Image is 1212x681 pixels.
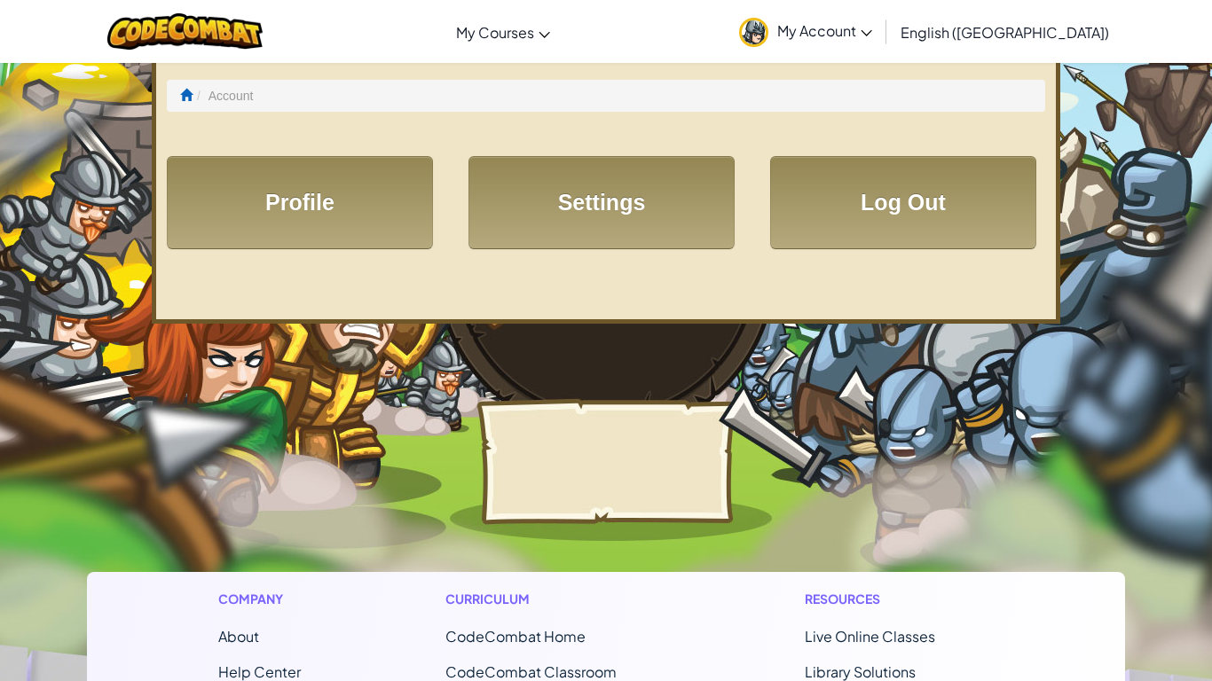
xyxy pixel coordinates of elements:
[730,4,881,59] a: My Account
[445,627,586,646] span: CodeCombat Home
[445,590,660,608] h1: Curriculum
[805,662,916,681] a: Library Solutions
[167,156,433,249] a: Profile
[107,13,263,50] img: CodeCombat logo
[739,18,768,47] img: avatar
[218,662,301,681] a: Help Center
[805,627,935,646] a: Live Online Classes
[445,662,617,681] a: CodeCombat Classroom
[456,23,534,42] span: My Courses
[777,21,872,40] span: My Account
[447,8,559,56] a: My Courses
[892,8,1118,56] a: English ([GEOGRAPHIC_DATA])
[805,590,994,608] h1: Resources
[218,590,301,608] h1: Company
[770,156,1036,249] a: Log Out
[901,23,1109,42] span: English ([GEOGRAPHIC_DATA])
[468,156,735,249] a: Settings
[193,87,253,105] li: Account
[218,627,259,646] a: About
